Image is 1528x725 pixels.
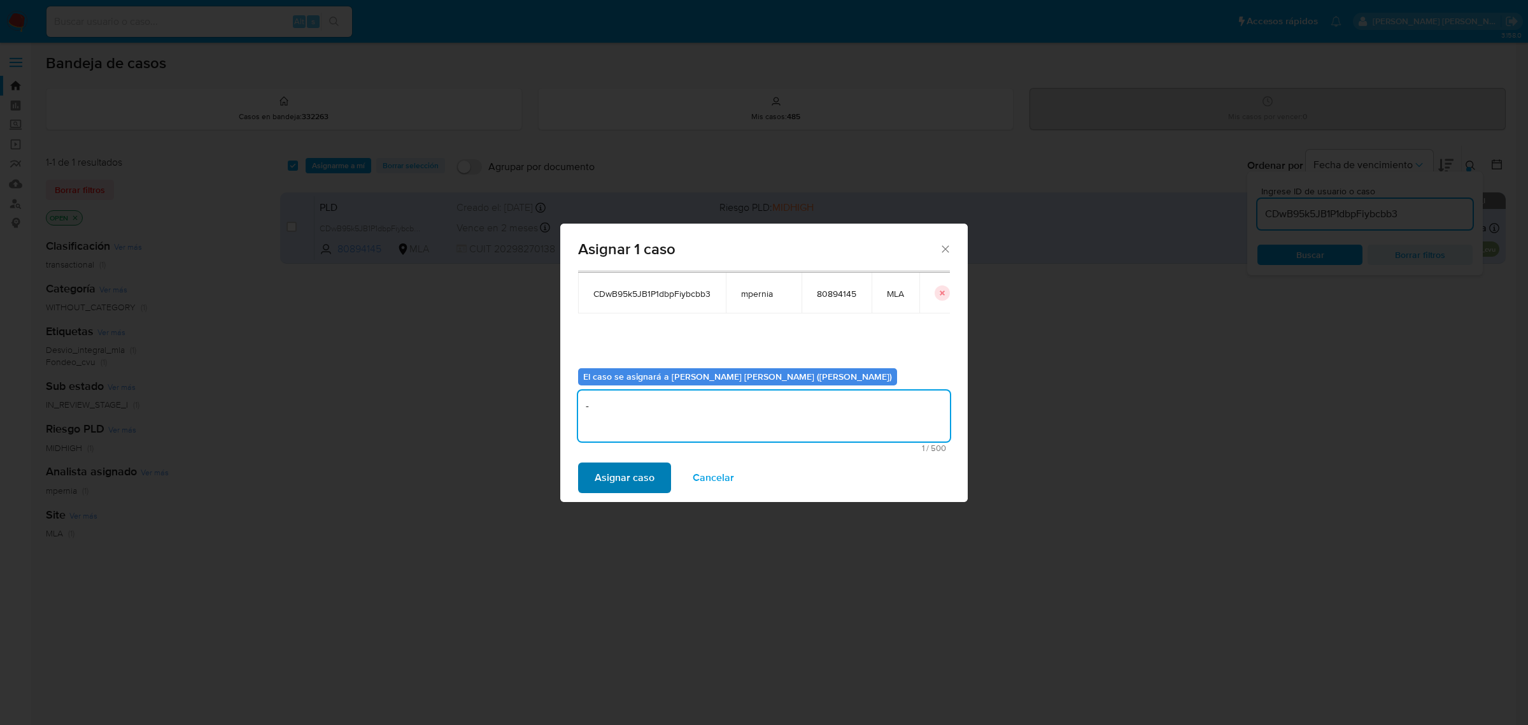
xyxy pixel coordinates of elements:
span: 80894145 [817,288,856,299]
b: El caso se asignará a [PERSON_NAME] [PERSON_NAME] ([PERSON_NAME]) [583,370,892,383]
div: assign-modal [560,224,968,502]
button: Asignar caso [578,463,671,493]
button: Cerrar ventana [939,243,951,254]
span: Asignar caso [595,464,654,492]
span: MLA [887,288,904,299]
span: Cancelar [693,464,734,492]
span: Máximo 500 caracteres [582,444,946,452]
button: Cancelar [676,463,751,493]
span: mpernia [741,288,786,299]
span: Asignar 1 caso [578,241,939,257]
button: icon-button [935,285,950,301]
textarea: - [578,391,950,441]
span: CDwB95k5JB1P1dbpFiybcbb3 [593,288,711,299]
